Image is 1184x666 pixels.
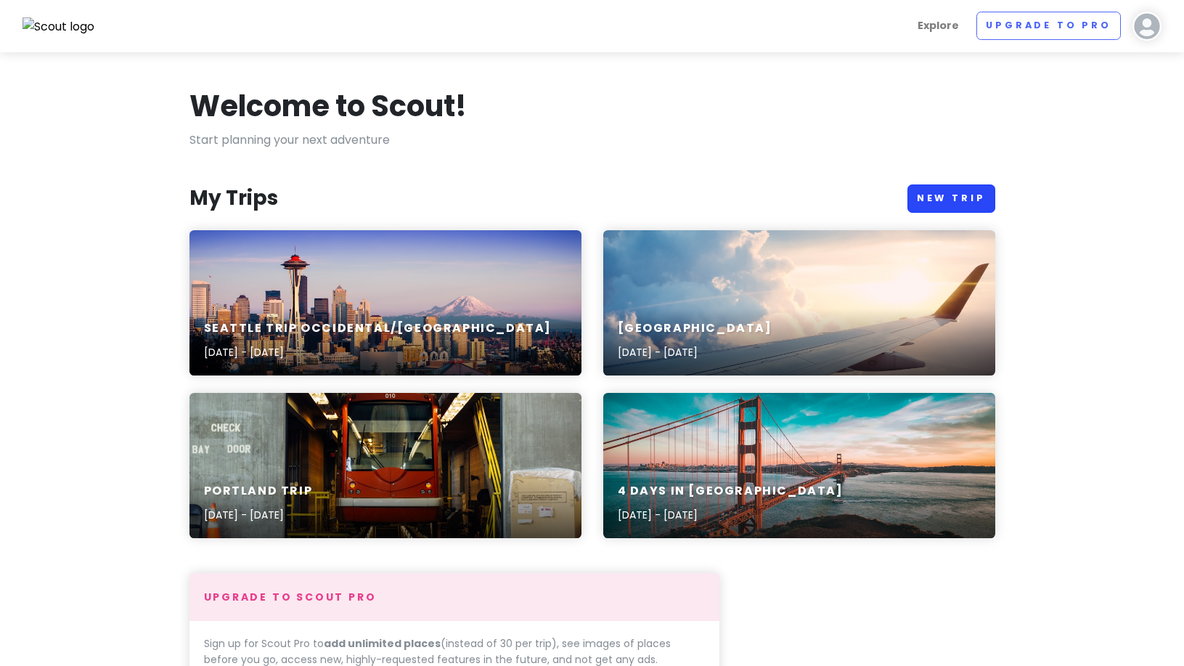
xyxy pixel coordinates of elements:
h6: 4 Days in [GEOGRAPHIC_DATA] [618,484,844,499]
a: aerial photography of airliner[GEOGRAPHIC_DATA][DATE] - [DATE] [603,230,995,375]
a: Explore [912,12,965,40]
p: [DATE] - [DATE] [204,507,313,523]
strong: add unlimited places [324,636,441,651]
h6: Seattle Trip Occidental/[GEOGRAPHIC_DATA] [204,321,552,336]
p: Start planning your next adventure [189,131,995,150]
p: [DATE] - [DATE] [204,344,552,360]
p: [DATE] - [DATE] [618,507,844,523]
a: aerial photography of Seattle skylineSeattle Trip Occidental/[GEOGRAPHIC_DATA][DATE] - [DATE] [189,230,581,375]
a: New Trip [907,184,995,213]
a: red train in between gray concrete wallPortland Trip[DATE] - [DATE] [189,393,581,538]
img: Scout logo [23,17,95,36]
h3: My Trips [189,185,278,211]
h6: Portland Trip [204,484,313,499]
h4: Upgrade to Scout Pro [204,590,705,604]
a: 4 Days in [GEOGRAPHIC_DATA][DATE] - [DATE] [603,393,995,538]
h1: Welcome to Scout! [189,87,467,125]
p: [DATE] - [DATE] [618,344,772,360]
img: User profile [1132,12,1161,41]
a: Upgrade to Pro [976,12,1121,40]
h6: [GEOGRAPHIC_DATA] [618,321,772,336]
